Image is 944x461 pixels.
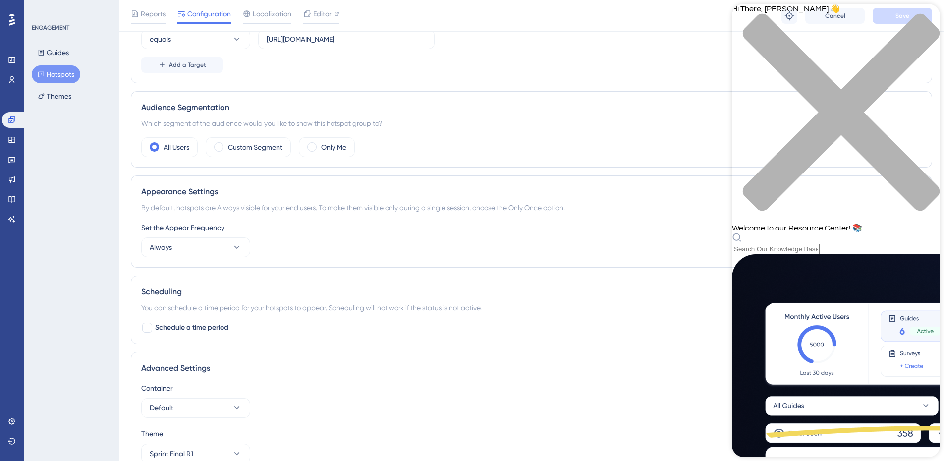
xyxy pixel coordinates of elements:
span: Sprint Final R1 [150,448,193,460]
label: Only Me [321,141,346,153]
div: Which segment of the audience would you like to show this hotspot group to? [141,117,922,129]
span: Editor [313,8,332,20]
div: Theme [141,428,922,440]
button: equals [141,29,250,49]
button: Hotspots [32,65,80,83]
div: Container [141,382,922,394]
span: Reports [141,8,166,20]
span: Schedule a time period [155,322,228,334]
label: Custom Segment [228,141,282,153]
button: Open AI Assistant Launcher [3,3,27,27]
div: Advanced Settings [141,362,922,374]
span: Need Help? [23,2,62,14]
img: launcher-image-alternative-text [6,6,24,24]
span: Localization [253,8,291,20]
button: Guides [32,44,75,61]
div: ENGAGEMENT [32,24,69,32]
div: You can schedule a time period for your hotspots to appear. Scheduling will not work if the statu... [141,302,922,314]
label: All Users [164,141,189,153]
div: Appearance Settings [141,186,922,198]
div: By default, hotspots are Always visible for your end users. To make them visible only during a si... [141,202,922,214]
input: yourwebsite.com/path [267,34,426,45]
div: Scheduling [141,286,922,298]
button: Themes [32,87,77,105]
span: Configuration [187,8,231,20]
span: equals [150,33,171,45]
div: Audience Segmentation [141,102,922,114]
div: Set the Appear Frequency [141,222,922,233]
span: Add a Target [169,61,206,69]
button: Always [141,237,250,257]
button: Default [141,398,250,418]
span: Default [150,402,173,414]
span: Always [150,241,172,253]
button: Add a Target [141,57,223,73]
